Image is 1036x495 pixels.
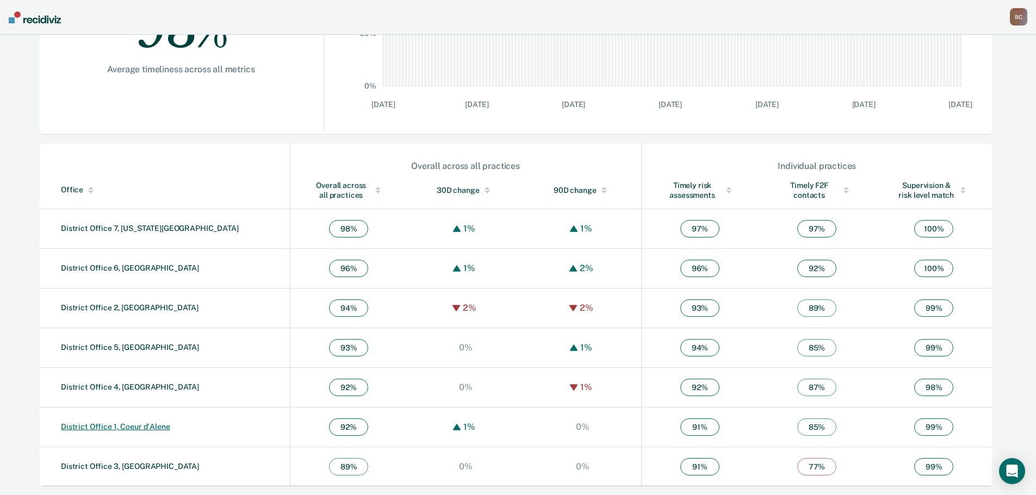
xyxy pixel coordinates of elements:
[329,339,368,356] span: 93 %
[755,100,779,109] text: [DATE]
[1010,8,1027,26] div: B C
[429,185,503,195] div: 30D change
[61,303,198,312] a: District Office 2, [GEOGRAPHIC_DATA]
[797,260,836,277] span: 92 %
[546,185,619,195] div: 90D change
[578,342,595,353] div: 1%
[914,339,953,356] span: 99 %
[460,303,479,313] div: 2%
[329,260,368,277] span: 96 %
[914,418,953,436] span: 99 %
[578,382,595,392] div: 1%
[573,422,592,432] div: 0%
[797,339,836,356] span: 85 %
[914,220,953,237] span: 100 %
[680,220,719,237] span: 97 %
[329,418,368,436] span: 92 %
[562,100,585,109] text: [DATE]
[577,303,596,313] div: 2%
[312,180,386,200] div: Overall across all practices
[780,180,853,200] div: Timely F2F contacts
[291,161,641,171] div: Overall across all practices
[329,458,368,475] span: 89 %
[797,220,836,237] span: 97 %
[465,100,488,109] text: [DATE]
[914,260,953,277] span: 100 %
[663,180,737,200] div: Timely risk assessments
[680,260,719,277] span: 96 %
[456,342,475,353] div: 0%
[61,383,199,391] a: District Office 4, [GEOGRAPHIC_DATA]
[797,299,836,317] span: 89 %
[61,343,199,352] a: District Office 5, [GEOGRAPHIC_DATA]
[680,299,719,317] span: 93 %
[524,172,641,209] th: Toggle SortBy
[371,100,395,109] text: [DATE]
[456,461,475,472] div: 0%
[407,172,524,209] th: Toggle SortBy
[852,100,876,109] text: [DATE]
[290,172,407,209] th: Toggle SortBy
[329,299,368,317] span: 94 %
[39,172,290,209] th: Toggle SortBy
[61,185,286,195] div: Office
[914,379,953,396] span: 98 %
[797,458,836,475] span: 77 %
[61,462,199,471] a: District Office 3, [GEOGRAPHIC_DATA]
[680,418,719,436] span: 91 %
[914,299,953,317] span: 99 %
[659,100,682,109] text: [DATE]
[1010,8,1027,26] button: BC
[641,172,758,209] th: Toggle SortBy
[680,458,719,475] span: 91 %
[577,263,596,273] div: 2%
[329,379,368,396] span: 92 %
[461,223,478,234] div: 1%
[573,461,592,472] div: 0%
[876,172,992,209] th: Toggle SortBy
[797,379,836,396] span: 87 %
[61,422,170,431] a: District Office 1, Coeur d'Alene
[61,224,239,233] a: District Office 7, [US_STATE][GEOGRAPHIC_DATA]
[680,339,719,356] span: 94 %
[329,220,368,237] span: 98 %
[797,418,836,436] span: 85 %
[461,422,478,432] div: 1%
[456,382,475,392] div: 0%
[61,264,199,272] a: District Office 6, [GEOGRAPHIC_DATA]
[897,180,971,200] div: Supervision & risk level match
[74,64,288,74] div: Average timeliness across all metrics
[9,11,61,23] img: Recidiviz
[999,458,1025,484] div: Open Intercom Messenger
[461,263,478,273] div: 1%
[948,100,972,109] text: [DATE]
[680,379,719,396] span: 92 %
[578,223,595,234] div: 1%
[642,161,992,171] div: Individual practices
[758,172,875,209] th: Toggle SortBy
[914,458,953,475] span: 99 %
